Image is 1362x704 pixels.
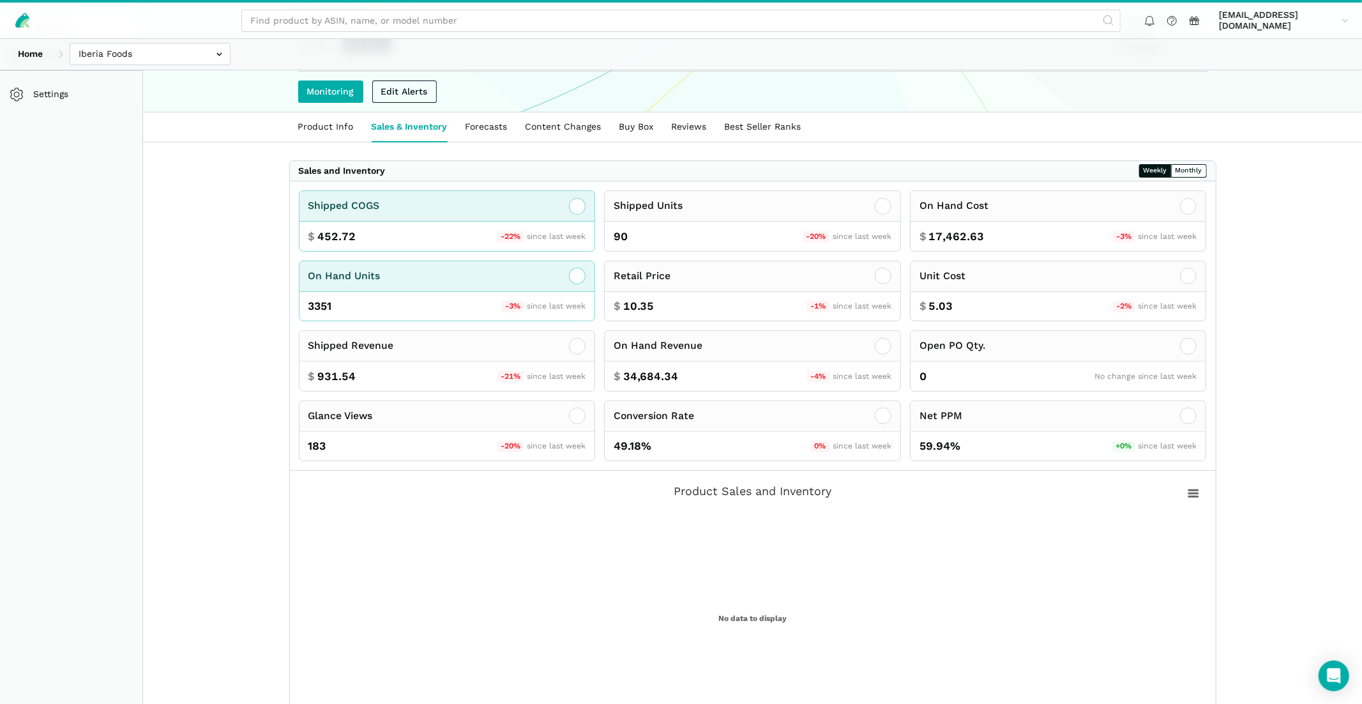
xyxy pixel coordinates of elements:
span: since last week [527,372,586,381]
span: -20% [497,441,524,452]
div: Unit Cost [919,268,965,284]
button: Net PPM 59.94% +0% since last week [910,401,1207,462]
a: Buy Box [610,112,663,142]
button: Conversion Rate 49.18% 0% since last week [604,401,901,462]
span: since last week [1138,232,1197,241]
span: since last week [1138,302,1197,310]
span: 183 [308,438,326,454]
span: 0 [919,369,927,385]
div: Open Intercom Messenger [1319,661,1349,691]
span: -1% [807,301,829,312]
span: -22% [497,231,524,243]
button: Weekly [1139,164,1172,178]
div: Retail Price [614,268,670,284]
span: $ [919,229,927,245]
span: 49.18% [614,438,651,454]
button: Glance Views 183 -20% since last week [299,401,596,462]
span: No change since last week [1094,372,1197,381]
div: Sales and Inventory [299,165,386,177]
div: On Hand Revenue [614,338,702,354]
span: since last week [833,232,891,241]
input: Iberia Foods [70,43,231,65]
button: On Hand Revenue $ 34,684.34 -4% since last week [604,330,901,392]
span: [EMAIL_ADDRESS][DOMAIN_NAME] [1219,10,1337,32]
span: 452.72 [317,229,356,245]
tspan: No data to display [718,614,787,623]
span: 3351 [308,298,332,314]
div: On Hand Units [308,268,381,284]
button: Shipped COGS $ 452.72 -22% since last week [299,190,596,252]
span: $ [614,298,621,314]
button: Retail Price $ 10.35 -1% since last week [604,261,901,322]
span: -3% [502,301,524,312]
div: Shipped Revenue [308,338,394,354]
button: Unit Cost $ 5.03 -2% since last week [910,261,1207,322]
span: 34,684.34 [623,369,679,385]
a: Sales & Inventory [363,112,457,142]
button: On Hand Cost $ 17,462.63 -3% since last week [910,190,1207,252]
span: 931.54 [317,369,356,385]
span: since last week [833,372,891,381]
a: Forecasts [457,112,517,142]
a: Content Changes [517,112,610,142]
a: Edit Alerts [372,80,437,103]
span: 17,462.63 [928,229,984,245]
span: 59.94% [919,438,960,454]
div: Glance Views [308,408,373,424]
button: Shipped Units 90 -20% since last week [604,190,901,252]
span: $ [614,369,621,385]
span: since last week [833,441,891,450]
button: Monthly [1171,164,1207,178]
a: Reviews [663,112,716,142]
span: 5.03 [928,298,953,314]
span: +0% [1112,441,1135,452]
span: 90 [614,229,628,245]
div: Open PO Qty. [919,338,985,354]
div: Shipped Units [614,198,683,214]
span: since last week [527,302,586,310]
tspan: Product Sales and Inventory [674,484,832,498]
div: Net PPM [919,408,962,424]
span: since last week [833,302,891,310]
a: Home [9,43,52,65]
span: -3% [1113,231,1135,243]
a: Best Seller Ranks [716,112,810,142]
span: -20% [803,231,829,243]
div: Shipped COGS [308,198,380,214]
span: -21% [497,371,524,383]
span: 10.35 [623,298,655,314]
button: On Hand Units 3351 -3% since last week [299,261,596,322]
a: Product Info [289,112,363,142]
span: 0% [811,441,829,452]
span: -4% [807,371,829,383]
span: -2% [1113,301,1135,312]
span: $ [919,298,927,314]
span: $ [308,369,315,385]
span: $ [308,229,315,245]
div: On Hand Cost [919,198,988,214]
button: Open PO Qty. 0 No change since last week [910,330,1207,392]
div: Conversion Rate [614,408,694,424]
button: Shipped Revenue $ 931.54 -21% since last week [299,330,596,392]
input: Find product by ASIN, name, or model number [241,10,1121,32]
span: since last week [527,232,586,241]
a: [EMAIL_ADDRESS][DOMAIN_NAME] [1214,7,1353,34]
span: since last week [1138,441,1197,450]
span: since last week [527,441,586,450]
